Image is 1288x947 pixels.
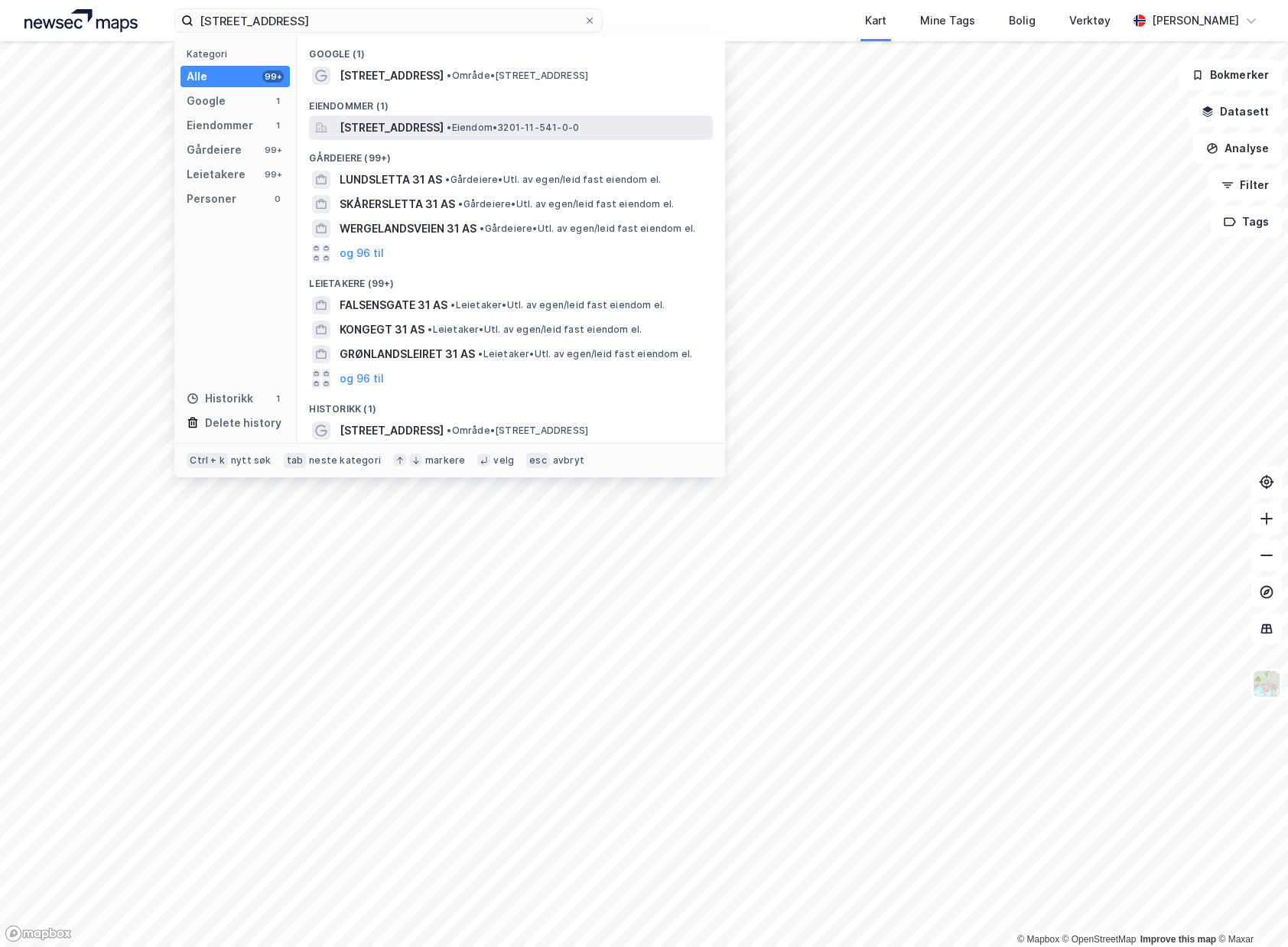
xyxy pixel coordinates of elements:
[447,122,579,134] span: Eiendom • 3201-11-541-0-0
[272,119,284,132] div: 1
[297,88,725,116] div: Eiendommer (1)
[458,198,463,210] span: •
[1189,96,1282,127] button: Datasett
[447,70,588,82] span: Område • [STREET_ADDRESS]
[1212,874,1288,947] div: Kontrollprogram for chat
[1152,11,1239,30] div: [PERSON_NAME]
[428,324,642,336] span: Leietaker • Utl. av egen/leid fast eiendom el.
[447,425,451,436] span: •
[24,9,138,32] img: logo.a4113a55bc3d86da70a041830d287a7e.svg
[262,168,284,181] div: 99+
[480,223,484,234] span: •
[262,70,284,83] div: 99+
[553,454,584,467] div: avbryt
[478,348,483,360] span: •
[478,348,692,360] span: Leietaker • Utl. av egen/leid fast eiendom el.
[458,198,674,210] span: Gårdeiere • Utl. av egen/leid fast eiendom el.
[231,454,272,467] div: nytt søk
[340,171,442,189] span: LUNDSLETTA 31 AS
[1208,170,1282,200] button: Filter
[1211,207,1282,237] button: Tags
[340,321,424,339] span: KONGEGT 31 AS
[187,453,228,468] div: Ctrl + k
[447,425,588,437] span: Område • [STREET_ADDRESS]
[526,453,550,468] div: esc
[187,141,242,159] div: Gårdeiere
[284,453,307,468] div: tab
[187,190,236,208] div: Personer
[187,389,253,408] div: Historikk
[1212,874,1288,947] iframe: Chat Widget
[194,9,584,32] input: Søk på adresse, matrikkel, gårdeiere, leietakere eller personer
[1193,133,1282,164] button: Analyse
[1252,669,1281,698] img: Z
[187,165,246,184] div: Leietakere
[450,299,665,311] span: Leietaker • Utl. av egen/leid fast eiendom el.
[447,122,451,133] span: •
[187,116,253,135] div: Eiendommer
[297,36,725,63] div: Google (1)
[187,48,290,60] div: Kategori
[187,92,226,110] div: Google
[340,195,455,213] span: SKÅRERSLETTA 31 AS
[1140,934,1216,945] a: Improve this map
[480,223,695,235] span: Gårdeiere • Utl. av egen/leid fast eiendom el.
[1069,11,1111,30] div: Verktøy
[5,925,72,942] a: Mapbox homepage
[450,299,455,311] span: •
[865,11,886,30] div: Kart
[445,174,661,186] span: Gårdeiere • Utl. av egen/leid fast eiendom el.
[262,144,284,156] div: 99+
[445,174,450,185] span: •
[340,244,384,262] button: og 96 til
[309,454,381,467] div: neste kategori
[340,345,475,363] span: GRØNLANDSLEIRET 31 AS
[428,324,432,335] span: •
[447,70,451,81] span: •
[205,414,281,432] div: Delete history
[493,454,514,467] div: velg
[340,421,444,440] span: [STREET_ADDRESS]
[340,119,444,137] span: [STREET_ADDRESS]
[920,11,975,30] div: Mine Tags
[1017,934,1059,945] a: Mapbox
[425,454,465,467] div: markere
[272,95,284,107] div: 1
[272,392,284,405] div: 1
[340,369,384,388] button: og 96 til
[1179,60,1282,90] button: Bokmerker
[340,220,476,238] span: WERGELANDSVEIEN 31 AS
[272,193,284,205] div: 0
[297,265,725,293] div: Leietakere (99+)
[297,391,725,418] div: Historikk (1)
[187,67,207,86] div: Alle
[340,67,444,85] span: [STREET_ADDRESS]
[1062,934,1137,945] a: OpenStreetMap
[297,140,725,168] div: Gårdeiere (99+)
[1009,11,1036,30] div: Bolig
[340,296,447,314] span: FALSENSGATE 31 AS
